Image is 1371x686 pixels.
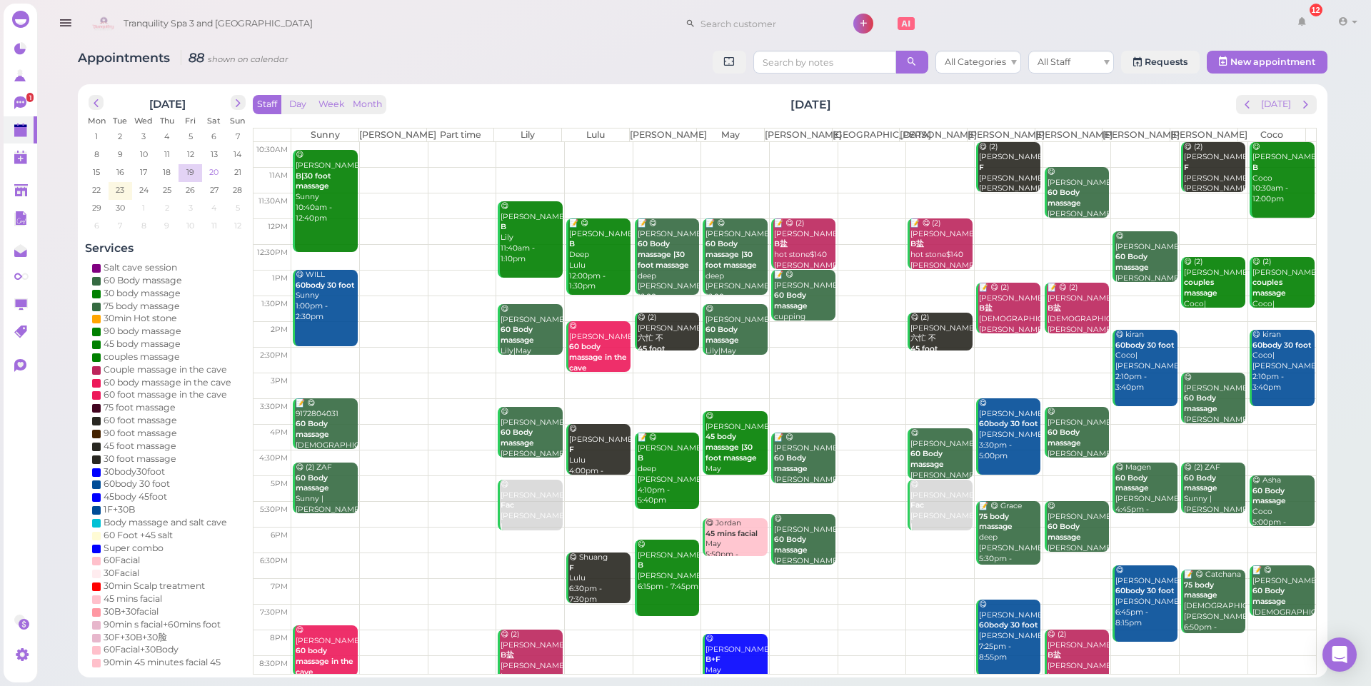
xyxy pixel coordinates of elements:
b: 60 Body massage [501,428,534,448]
div: 😋 [PERSON_NAME] Lily|May 1:40pm - 2:40pm [705,304,767,378]
div: 😋 [PERSON_NAME] [PERSON_NAME] |[PERSON_NAME] 3:40pm - 4:40pm [1047,407,1109,501]
div: 75 body massage [104,300,180,313]
h4: Services [85,241,249,255]
span: 3 [140,130,147,143]
span: 4:30pm [259,453,288,463]
div: 😋 [PERSON_NAME] Coco 10:30am - 12:00pm [1252,142,1315,205]
div: 📝 😋 (2) [PERSON_NAME] [DEMOGRAPHIC_DATA] [PERSON_NAME] |[PERSON_NAME] 1:15pm - 2:15pm [978,283,1040,367]
div: 45 foot massage [104,440,176,453]
b: 60 Body massage [296,473,329,493]
span: 10 [185,219,196,232]
b: Fac [910,500,924,510]
div: 😋 (2) [PERSON_NAME]六忙 不 [PERSON_NAME] |[PERSON_NAME] 1:50pm - 2:35pm [637,313,699,407]
div: 90min 45 minutes facial 45 massage [104,656,242,682]
th: [PERSON_NAME] [1170,128,1238,141]
div: 90 body massage [104,325,181,338]
b: 60body 30 foot [296,281,354,290]
div: Couple massage in the cave [104,363,227,376]
span: 29 [91,201,103,214]
span: 12 [233,219,243,232]
span: 6 [93,219,101,232]
div: 😋 kiran Coco|[PERSON_NAME] 2:10pm - 3:40pm [1252,330,1315,393]
div: 😋 (2) ZAF Sunny |[PERSON_NAME] 4:45pm - 5:45pm [1183,463,1245,536]
b: 60 Body massage |30 foot massage [705,239,757,269]
span: 9 [116,148,124,161]
a: 1 [4,89,37,116]
span: 12 [186,148,196,161]
div: 😋 [PERSON_NAME] [PERSON_NAME] 5:45pm - 6:45pm [773,514,835,587]
b: 75 body massage [979,512,1013,532]
div: 📝 😋 [PERSON_NAME] deep [PERSON_NAME]|May 12:00pm - 1:30pm [705,218,767,313]
span: Appointments [78,50,174,65]
div: 😋 (2) [PERSON_NAME] Coco|[PERSON_NAME] 12:45pm - 1:45pm [1183,257,1245,341]
input: Search by notes [753,51,896,74]
div: 30Facial [104,567,139,580]
div: 😋 Jordan May 5:50pm - 6:35pm [705,518,767,570]
span: 13 [209,148,219,161]
div: 60 foot massage in the cave [104,388,227,401]
div: 30min Scalp treatment [104,580,205,592]
b: 60 Body massage [910,449,944,469]
span: 27 [209,183,220,196]
button: New appointment [1207,51,1327,74]
th: [PERSON_NAME] [900,128,968,141]
th: Lily [494,128,562,141]
b: 60 Body massage [774,535,808,555]
b: B [638,560,643,570]
b: B盐 [774,239,788,248]
div: 😋 Magen [PERSON_NAME] 4:45pm - 5:45pm [1115,463,1177,525]
b: 60 Body massage [501,325,534,345]
div: 😋 [PERSON_NAME] Lily 11:40am - 1:10pm [500,201,562,264]
b: 60body 30 foot [1115,586,1174,595]
button: [DATE] [1257,95,1295,114]
div: 45body 45foot [104,490,167,503]
b: B [569,239,575,248]
span: 23 [114,183,126,196]
h2: [DATE] [790,96,831,113]
div: 📝 😋 9172804031 [DEMOGRAPHIC_DATA] Sunny 3:30pm - 4:30pm [295,398,357,483]
b: 60 Body massage [1184,393,1217,413]
b: 45 foot massage [638,344,671,364]
span: 7pm [271,582,288,591]
div: 1F+30B [104,503,135,516]
span: New appointment [1230,56,1315,67]
div: 60Facial [104,554,140,567]
div: 📝 😋 (2) [PERSON_NAME] hot stone$140 [PERSON_NAME] |[PERSON_NAME] 12:00pm - 1:00pm [910,218,972,313]
div: 😋 [PERSON_NAME] [PERSON_NAME] |[PERSON_NAME] 3:40pm - 4:40pm [500,407,562,501]
span: Sat [207,116,221,126]
b: 60 Body massage [1252,586,1286,606]
div: 😋 [PERSON_NAME] [PERSON_NAME] |[PERSON_NAME] 5:05pm - 6:05pm [910,480,972,564]
div: 30B+30facial [104,605,159,618]
div: 😋 [PERSON_NAME] [PERSON_NAME] 11:00am - 12:00pm [1047,167,1109,241]
b: B|30 foot massage [296,171,331,191]
th: [PERSON_NAME] [359,128,427,141]
button: next [231,95,246,110]
span: Wed [134,116,153,126]
div: 45 mins facial [104,592,162,605]
div: 😋 (2) [PERSON_NAME] Coco|[PERSON_NAME] 12:45pm - 1:45pm [1252,257,1315,341]
span: 7:30pm [260,607,288,617]
button: next [1295,95,1317,114]
b: 60 Body massage [705,325,739,345]
div: 30body30foot [104,465,165,478]
th: [GEOGRAPHIC_DATA] [832,128,900,141]
span: 11 [163,148,171,161]
div: 30 foot massage [104,453,176,465]
th: Sunny [291,128,359,141]
div: 60 body massage in the cave [104,376,231,389]
span: 5 [234,201,241,214]
span: 19 [185,166,196,178]
span: 4 [163,130,171,143]
span: 11am [269,171,288,180]
span: 5pm [271,479,288,488]
span: 2:30pm [260,350,288,360]
b: 60 Body massage [774,291,808,311]
span: 14 [232,148,243,161]
span: 6 [210,130,218,143]
span: 7 [116,219,124,232]
span: Mon [88,116,106,126]
span: 25 [161,183,173,196]
div: 75 foot massage [104,401,176,414]
span: 1 [94,130,99,143]
span: All Categories [945,56,1006,67]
